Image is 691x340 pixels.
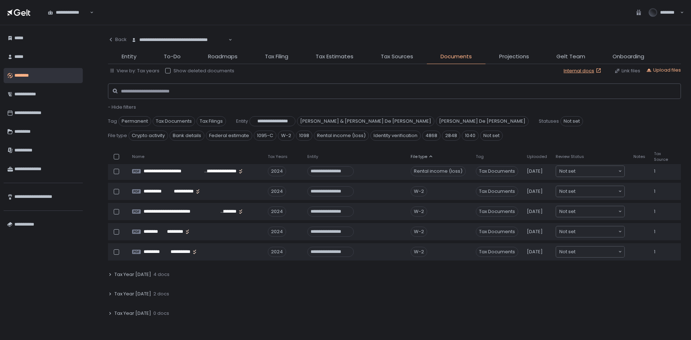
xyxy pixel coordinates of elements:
[153,291,169,297] span: 2 docs
[236,118,248,124] span: Entity
[527,249,543,255] span: [DATE]
[556,154,584,159] span: Review Status
[381,53,413,61] span: Tax Sources
[564,68,603,74] a: Internal docs
[575,248,618,255] input: Search for option
[108,32,127,47] button: Back
[278,131,294,141] span: W-2
[556,53,585,61] span: Gelt Team
[43,5,94,20] div: Search for option
[476,207,518,217] span: Tax Documents
[559,228,575,235] span: Not set
[208,53,238,61] span: Roadmaps
[654,228,655,235] span: 1
[170,131,204,141] span: Bank details
[436,116,529,126] span: [PERSON_NAME] De [PERSON_NAME]
[539,118,559,124] span: Statuses
[575,208,618,215] input: Search for option
[559,168,575,175] span: Not set
[268,154,288,159] span: Tax Years
[476,166,518,176] span: Tax Documents
[114,291,151,297] span: Tax Year [DATE]
[556,246,624,257] div: Search for option
[556,226,624,237] div: Search for option
[560,116,583,126] span: Not set
[654,249,655,255] span: 1
[462,131,479,141] span: 1040
[114,310,151,317] span: Tax Year [DATE]
[654,168,655,174] span: 1
[654,151,668,162] span: Tax Source
[122,53,136,61] span: Entity
[646,67,681,73] button: Upload files
[411,166,466,176] div: Rental income (loss)
[108,104,136,110] button: - Hide filters
[442,131,460,141] span: 2848
[153,310,169,317] span: 0 docs
[164,53,181,61] span: To-Do
[265,53,288,61] span: Tax Filing
[556,206,624,217] div: Search for option
[422,131,441,141] span: 4868
[268,186,286,196] div: 2024
[118,116,151,126] span: Permanent
[153,271,170,278] span: 4 docs
[127,32,232,47] div: Search for option
[108,132,127,139] span: File type
[307,154,318,159] span: Entity
[314,131,369,141] span: Rental income (loss)
[556,166,624,177] div: Search for option
[268,247,286,257] div: 2024
[613,53,644,61] span: Onboarding
[411,186,427,196] div: W-2
[575,168,618,175] input: Search for option
[296,131,312,141] span: 1098
[128,131,168,141] span: Crypto activity
[559,188,575,195] span: Not set
[654,188,655,195] span: 1
[108,36,127,43] div: Back
[114,271,151,278] span: Tax Year [DATE]
[441,53,472,61] span: Documents
[268,166,286,176] div: 2024
[527,154,547,159] span: Uploaded
[109,68,159,74] button: View by: Tax years
[108,118,117,124] span: Tag
[206,131,252,141] span: Federal estimate
[132,154,144,159] span: Name
[633,154,645,159] span: Notes
[559,248,575,255] span: Not set
[370,131,421,141] span: Identity verification
[476,227,518,237] span: Tax Documents
[559,208,575,215] span: Not set
[575,188,618,195] input: Search for option
[476,154,484,159] span: Tag
[527,208,543,215] span: [DATE]
[411,247,427,257] div: W-2
[316,53,353,61] span: Tax Estimates
[411,154,427,159] span: File type
[411,207,427,217] div: W-2
[527,228,543,235] span: [DATE]
[614,68,640,74] button: Link files
[411,227,427,237] div: W-2
[575,228,618,235] input: Search for option
[476,247,518,257] span: Tax Documents
[227,36,228,44] input: Search for option
[527,188,543,195] span: [DATE]
[254,131,276,141] span: 1095-C
[268,207,286,217] div: 2024
[197,116,226,126] span: Tax Filings
[499,53,529,61] span: Projections
[476,186,518,196] span: Tax Documents
[268,227,286,237] div: 2024
[153,116,195,126] span: Tax Documents
[297,116,434,126] span: [PERSON_NAME] & [PERSON_NAME] De [PERSON_NAME]
[527,168,543,174] span: [DATE]
[556,186,624,197] div: Search for option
